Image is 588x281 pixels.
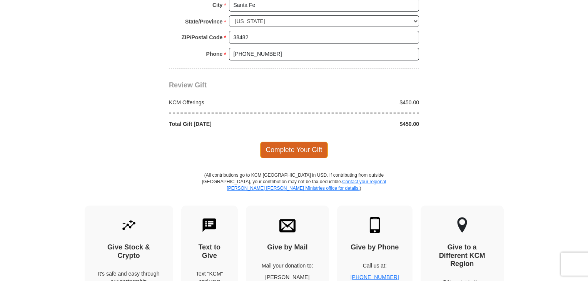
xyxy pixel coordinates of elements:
[202,172,386,206] p: (All contributions go to KCM [GEOGRAPHIC_DATA] in USD. If contributing from outside [GEOGRAPHIC_D...
[165,120,294,128] div: Total Gift [DATE]
[259,262,316,269] p: Mail your donation to:
[195,243,225,260] h4: Text to Give
[185,16,222,27] strong: State/Province
[206,49,223,59] strong: Phone
[351,262,399,269] p: Call us at:
[98,243,160,260] h4: Give Stock & Crypto
[294,120,423,128] div: $450.00
[182,32,223,43] strong: ZIP/Postal Code
[201,217,217,233] img: text-to-give.svg
[279,217,296,233] img: envelope.svg
[294,99,423,106] div: $450.00
[434,243,490,268] h4: Give to a Different KCM Region
[169,81,207,89] span: Review Gift
[457,217,468,233] img: other-region
[259,243,316,252] h4: Give by Mail
[121,217,137,233] img: give-by-stock.svg
[165,99,294,106] div: KCM Offerings
[367,217,383,233] img: mobile.svg
[351,274,399,280] a: [PHONE_NUMBER]
[351,243,399,252] h4: Give by Phone
[260,142,328,158] span: Complete Your Gift
[227,179,386,191] a: Contact your regional [PERSON_NAME] [PERSON_NAME] Ministries office for details.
